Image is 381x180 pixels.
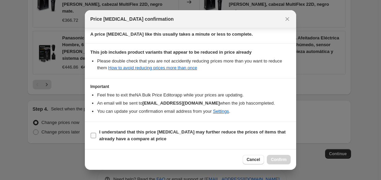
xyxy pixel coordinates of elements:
[97,100,291,107] li: An email will be sent to when the job has completed .
[142,101,220,106] b: [EMAIL_ADDRESS][DOMAIN_NAME]
[213,109,229,114] a: Settings
[97,92,291,98] li: Feel free to exit the NA Bulk Price Editor app while your prices are updating.
[90,16,174,22] span: Price [MEDICAL_DATA] confirmation
[97,108,291,115] li: You can update your confirmation email address from your .
[247,157,260,162] span: Cancel
[243,155,264,164] button: Cancel
[108,65,197,70] a: How to avoid reducing prices more than once
[97,58,291,71] li: Please double check that you are not accidently reducing prices more than you want to reduce them
[90,32,253,37] b: A price [MEDICAL_DATA] like this usually takes a minute or less to complete.
[99,129,286,141] b: I understand that this price [MEDICAL_DATA] may further reduce the prices of items that already h...
[283,14,292,24] button: Close
[90,84,291,89] h3: Important
[90,50,252,55] b: This job includes product variants that appear to be reduced in price already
